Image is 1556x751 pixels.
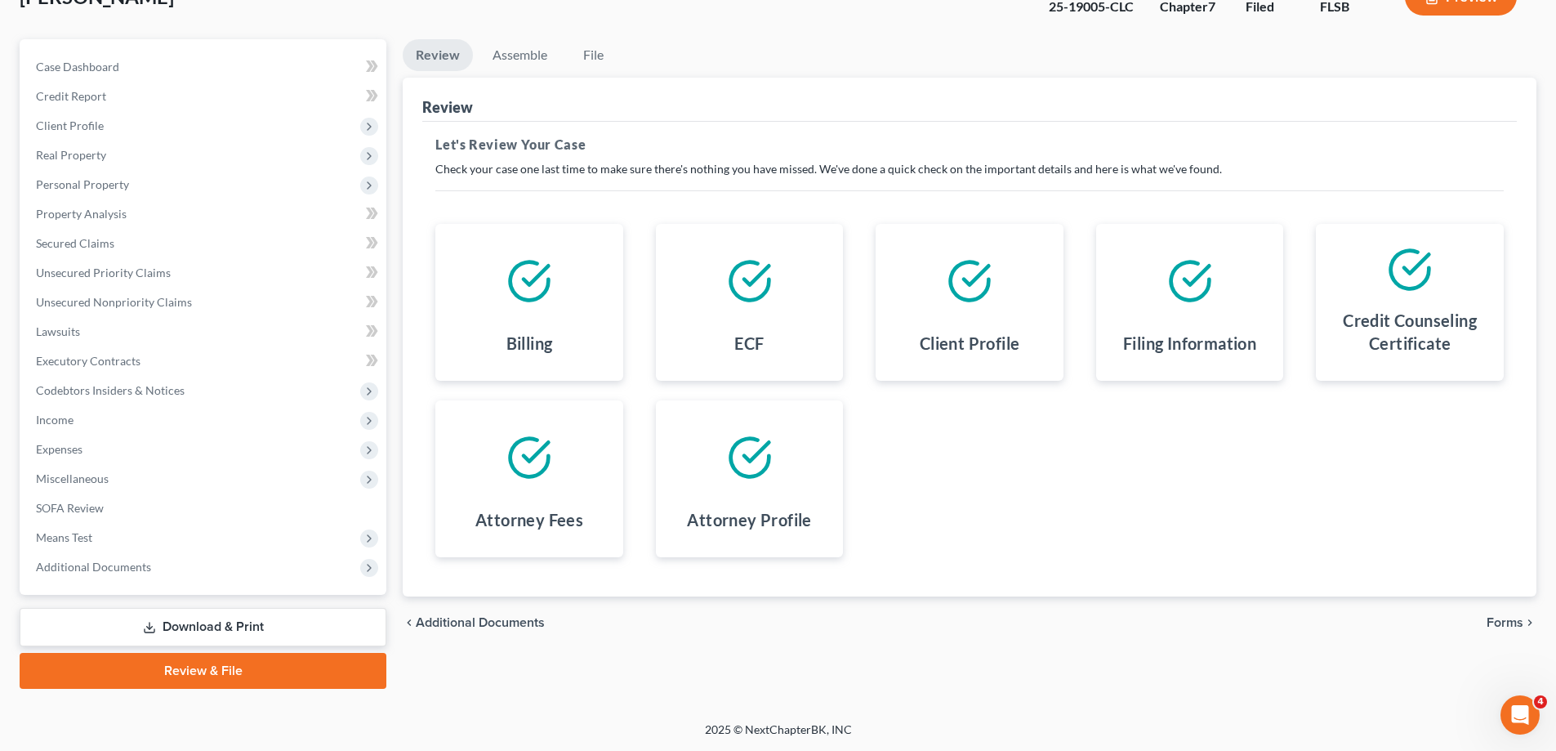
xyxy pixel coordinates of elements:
div: Review [422,97,473,117]
span: 4 [1534,695,1547,709]
i: chevron_left [403,616,416,629]
span: Real Property [36,148,106,162]
a: chevron_left Additional Documents [403,616,545,629]
span: Client Profile [36,118,104,132]
a: Review & File [20,653,386,689]
span: Personal Property [36,177,129,191]
a: Unsecured Nonpriority Claims [23,288,386,317]
h4: Billing [506,332,553,355]
iframe: Intercom live chat [1500,695,1540,735]
a: Secured Claims [23,229,386,258]
span: Executory Contracts [36,354,140,368]
a: Review [403,39,473,71]
div: 2025 © NextChapterBK, INC [313,722,1244,751]
a: Download & Print [20,608,386,646]
h4: Client Profile [920,332,1020,355]
span: Property Analysis [36,207,127,221]
span: Additional Documents [36,560,151,574]
span: Additional Documents [416,616,545,629]
h4: Credit Counseling Certificate [1329,309,1491,355]
span: Income [36,413,74,427]
span: Means Test [36,530,92,544]
span: Expenses [36,442,82,456]
a: Assemble [479,39,560,71]
h5: Let's Review Your Case [435,135,1504,154]
h4: Filing Information [1123,332,1256,355]
p: Check your case one last time to make sure there's nothing you have missed. We've done a quick ch... [435,161,1504,177]
span: Case Dashboard [36,60,119,74]
span: Unsecured Priority Claims [36,266,171,279]
span: Forms [1487,616,1523,629]
span: Miscellaneous [36,472,109,485]
span: Codebtors Insiders & Notices [36,383,185,397]
a: Credit Report [23,82,386,111]
a: Case Dashboard [23,52,386,82]
span: Lawsuits [36,324,80,338]
a: Executory Contracts [23,346,386,376]
span: Unsecured Nonpriority Claims [36,295,192,309]
a: Property Analysis [23,199,386,229]
h4: ECF [734,332,764,355]
a: File [567,39,619,71]
span: Secured Claims [36,236,114,250]
a: Lawsuits [23,317,386,346]
span: SOFA Review [36,501,104,515]
button: Forms chevron_right [1487,616,1536,629]
i: chevron_right [1523,616,1536,629]
h4: Attorney Profile [687,508,811,531]
span: Credit Report [36,89,106,103]
a: Unsecured Priority Claims [23,258,386,288]
h4: Attorney Fees [475,508,583,531]
a: SOFA Review [23,494,386,523]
